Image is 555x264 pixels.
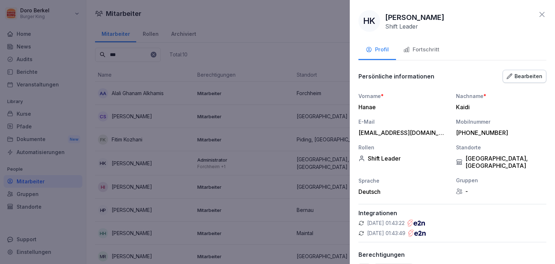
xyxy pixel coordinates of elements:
div: Shift Leader [358,155,449,162]
button: Fortschritt [396,41,447,60]
div: [GEOGRAPHIC_DATA], [GEOGRAPHIC_DATA] [456,155,546,169]
p: [DATE] 01:43:22 [367,220,405,227]
div: Nachname [456,92,546,100]
img: e2n.png [408,230,426,237]
div: [EMAIL_ADDRESS][DOMAIN_NAME] [358,129,445,136]
div: E-Mail [358,118,449,125]
div: Gruppen [456,176,546,184]
div: Kaidi [456,103,543,111]
div: Fortschritt [403,46,439,54]
img: e2n.png [408,220,425,227]
p: Persönliche informationen [358,73,434,80]
div: HK [358,10,380,32]
div: Profil [366,46,389,54]
p: [DATE] 01:43:49 [367,230,405,237]
div: Hanae [358,103,445,111]
p: Shift Leader [385,23,418,30]
div: Rollen [358,144,449,151]
div: Mobilnummer [456,118,546,125]
button: Profil [358,41,396,60]
div: Sprache [358,177,449,184]
div: [PHONE_NUMBER] [456,129,543,136]
button: Bearbeiten [503,70,546,83]
div: - [456,188,546,195]
p: Berechtigungen [358,251,405,258]
div: Standorte [456,144,546,151]
div: Bearbeiten [507,72,542,80]
p: [PERSON_NAME] [385,12,444,23]
p: Integrationen [358,209,546,217]
div: Deutsch [358,188,449,195]
div: Vorname [358,92,449,100]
